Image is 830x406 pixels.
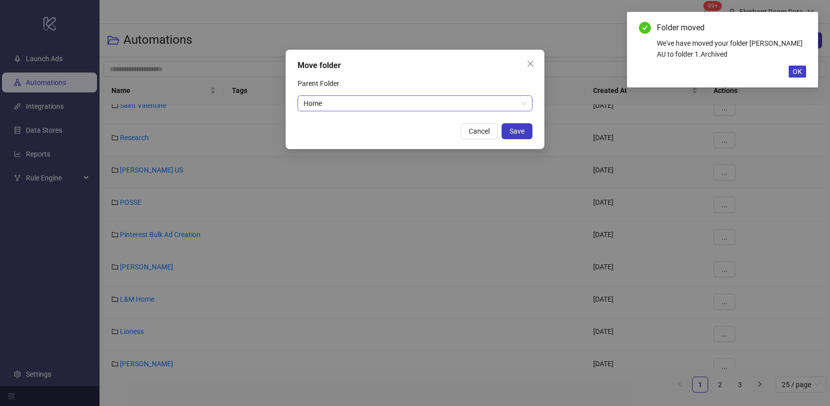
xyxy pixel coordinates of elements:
button: Close [522,56,538,72]
span: Save [510,127,524,135]
button: OK [789,66,806,78]
span: OK [793,68,802,76]
span: Home [304,96,526,111]
span: close [526,60,534,68]
div: Move folder [298,60,532,72]
span: Cancel [469,127,490,135]
a: Close [795,22,806,33]
span: check-circle [639,22,651,34]
label: Parent Folder [298,76,346,91]
div: We've have moved your folder [PERSON_NAME] AU to folder 1.Archived [657,38,806,60]
div: Folder moved [657,22,806,34]
button: Cancel [461,123,498,139]
button: Save [502,123,532,139]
